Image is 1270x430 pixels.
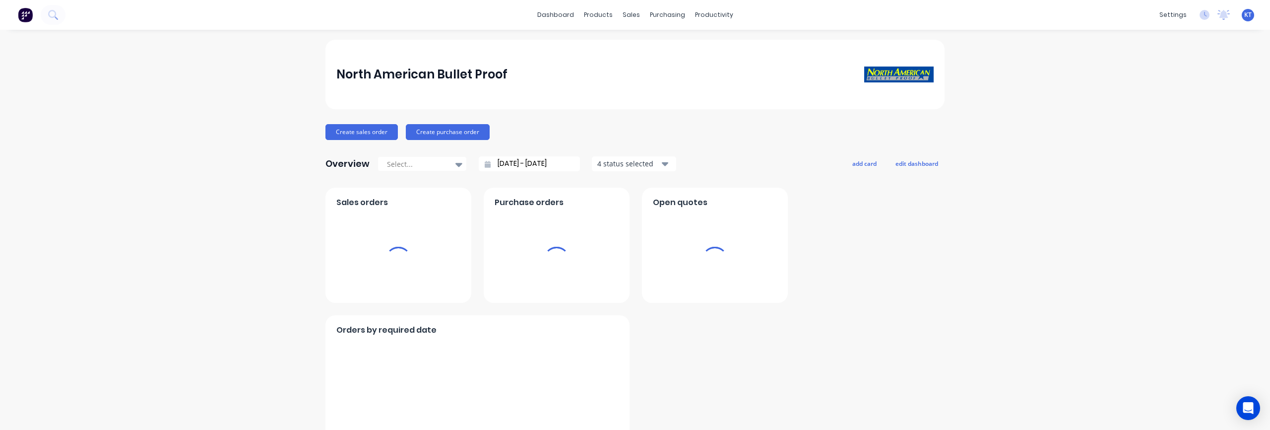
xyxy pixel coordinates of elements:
[653,197,707,209] span: Open quotes
[406,124,490,140] button: Create purchase order
[618,7,645,22] div: sales
[1154,7,1192,22] div: settings
[1244,10,1252,19] span: KT
[1236,396,1260,420] div: Open Intercom Messenger
[645,7,690,22] div: purchasing
[597,158,660,169] div: 4 status selected
[846,157,883,170] button: add card
[325,124,398,140] button: Create sales order
[495,197,564,209] span: Purchase orders
[336,324,437,336] span: Orders by required date
[336,65,508,84] div: North American Bullet Proof
[592,156,676,171] button: 4 status selected
[864,67,934,82] img: North American Bullet Proof
[579,7,618,22] div: products
[690,7,738,22] div: productivity
[18,7,33,22] img: Factory
[336,197,388,209] span: Sales orders
[889,157,945,170] button: edit dashboard
[532,7,579,22] a: dashboard
[325,154,370,174] div: Overview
